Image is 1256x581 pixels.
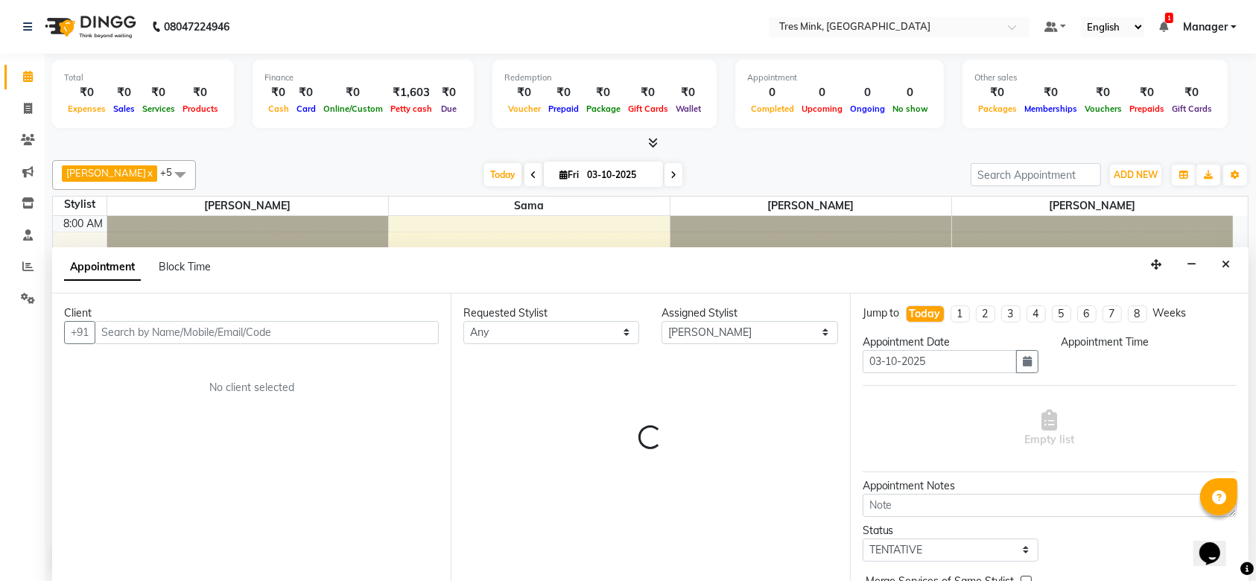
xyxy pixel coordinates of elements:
button: +91 [64,321,95,344]
span: Appointment [64,254,141,281]
span: +5 [160,166,183,178]
span: Empty list [1024,410,1074,448]
span: Expenses [64,104,110,114]
span: Wallet [672,104,705,114]
div: Today [910,306,941,322]
div: Other sales [974,72,1216,84]
div: ₹0 [1081,84,1126,101]
span: Packages [974,104,1021,114]
li: 4 [1027,305,1046,323]
div: Appointment Date [863,334,1038,350]
div: ₹0 [545,84,583,101]
div: ₹0 [320,84,387,101]
span: [PERSON_NAME] [66,167,146,179]
span: 1 [1165,13,1173,23]
span: Completed [747,104,798,114]
input: 2025-10-03 [583,164,657,186]
span: ADD NEW [1114,169,1158,180]
li: 7 [1103,305,1122,323]
div: Appointment [747,72,932,84]
div: ₹0 [110,84,139,101]
li: 3 [1001,305,1021,323]
span: Cash [264,104,293,114]
span: Services [139,104,179,114]
div: Weeks [1153,305,1187,321]
span: [PERSON_NAME] [107,197,388,215]
div: ₹0 [293,84,320,101]
span: Petty cash [387,104,436,114]
span: [PERSON_NAME] [952,197,1234,215]
span: Today [484,163,521,186]
span: Online/Custom [320,104,387,114]
div: ₹0 [504,84,545,101]
li: 1 [951,305,970,323]
span: Block Time [159,260,211,273]
div: ₹1,603 [387,84,436,101]
div: Appointment Time [1061,334,1237,350]
div: Client [64,305,439,321]
div: ₹0 [672,84,705,101]
div: ₹0 [139,84,179,101]
input: Search by Name/Mobile/Email/Code [95,321,439,344]
span: Manager [1183,19,1228,35]
span: Sales [110,104,139,114]
div: ₹0 [64,84,110,101]
span: Upcoming [798,104,846,114]
span: Card [293,104,320,114]
li: 8 [1128,305,1147,323]
span: Products [179,104,222,114]
div: No client selected [100,380,403,396]
span: Fri [556,169,583,180]
div: Status [863,523,1038,539]
span: No show [889,104,932,114]
span: [PERSON_NAME] [670,197,951,215]
div: Finance [264,72,462,84]
a: 1 [1159,20,1168,34]
span: Gift Cards [624,104,672,114]
span: Due [437,104,460,114]
span: Voucher [504,104,545,114]
div: ₹0 [264,84,293,101]
div: Jump to [863,305,900,321]
div: Total [64,72,222,84]
div: 0 [747,84,798,101]
span: Sama [389,197,670,215]
div: ₹0 [1168,84,1216,101]
div: 8:00 AM [61,216,107,232]
input: yyyy-mm-dd [863,350,1017,373]
div: Assigned Stylist [662,305,837,321]
img: logo [38,6,140,48]
div: ₹0 [436,84,462,101]
div: Requested Stylist [463,305,639,321]
div: ₹0 [1021,84,1081,101]
div: ₹0 [624,84,672,101]
div: Appointment Notes [863,478,1237,494]
a: x [146,167,153,179]
b: 08047224946 [164,6,229,48]
div: ₹0 [974,84,1021,101]
span: Gift Cards [1168,104,1216,114]
div: 0 [889,84,932,101]
button: ADD NEW [1110,165,1161,185]
span: Prepaid [545,104,583,114]
div: ₹0 [583,84,624,101]
div: Stylist [53,197,107,212]
button: Close [1215,253,1237,276]
span: Prepaids [1126,104,1168,114]
span: Memberships [1021,104,1081,114]
span: Package [583,104,624,114]
div: 0 [798,84,846,101]
input: Search Appointment [971,163,1101,186]
div: ₹0 [1126,84,1168,101]
div: ₹0 [179,84,222,101]
span: Vouchers [1081,104,1126,114]
li: 5 [1052,305,1071,323]
span: Ongoing [846,104,889,114]
div: Redemption [504,72,705,84]
iframe: chat widget [1193,521,1241,566]
li: 2 [976,305,995,323]
li: 6 [1077,305,1097,323]
div: 0 [846,84,889,101]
